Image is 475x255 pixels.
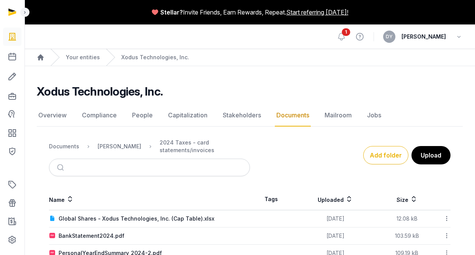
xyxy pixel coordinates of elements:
[49,233,55,239] img: pdf.svg
[326,215,344,222] span: [DATE]
[250,188,293,210] th: Tags
[59,215,214,223] div: Global Shares - Xodus Technologies, Inc. (Cap Table).xlsx
[378,188,436,210] th: Size
[286,8,348,17] a: Start referring [DATE]!
[49,188,250,210] th: Name
[37,84,163,98] h2: Xodus Technologies, Inc.
[49,134,250,159] nav: Breadcrumb
[293,188,378,210] th: Uploaded
[363,146,408,164] button: Add folder
[98,143,141,150] div: [PERSON_NAME]
[275,104,311,127] a: Documents
[383,31,395,43] button: DY
[24,49,475,66] nav: Breadcrumb
[411,146,451,164] button: Upload
[386,34,393,39] span: DY
[131,104,154,127] a: People
[366,104,383,127] a: Jobs
[160,8,183,17] span: Stellar?
[166,104,209,127] a: Capitalization
[49,216,55,222] img: document.svg
[326,232,344,239] span: [DATE]
[59,232,124,240] div: BankStatement2024.pdf
[342,28,350,36] span: 1
[402,32,446,41] span: [PERSON_NAME]
[52,159,70,176] button: Submit
[323,104,353,127] a: Mailroom
[49,143,79,150] div: Documents
[121,54,189,61] a: Xodus Technologies, Inc.
[221,104,263,127] a: Stakeholders
[66,54,100,61] a: Your entities
[378,227,436,245] td: 103.59 kB
[37,104,463,127] nav: Tabs
[378,210,436,227] td: 12.08 kB
[37,104,68,127] a: Overview
[80,104,118,127] a: Compliance
[160,139,250,154] div: 2024 Taxes - card statements/invoices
